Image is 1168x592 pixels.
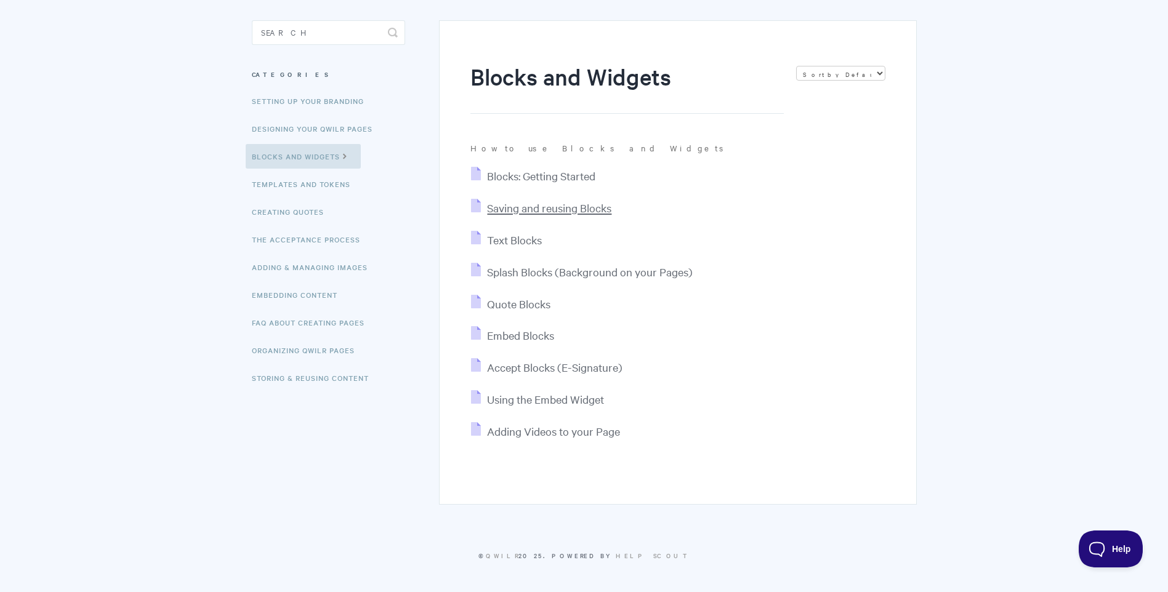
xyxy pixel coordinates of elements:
[252,227,369,252] a: The Acceptance Process
[471,265,693,279] a: Splash Blocks (Background on your Pages)
[252,63,405,86] h3: Categories
[252,550,917,561] p: © 2025.
[471,201,611,215] a: Saving and reusing Blocks
[471,424,620,438] a: Adding Videos to your Page
[1079,530,1143,567] iframe: Toggle Customer Support
[252,20,405,45] input: Search
[487,297,550,311] span: Quote Blocks
[487,265,693,279] span: Splash Blocks (Background on your Pages)
[252,366,378,390] a: Storing & Reusing Content
[252,255,377,279] a: Adding & Managing Images
[796,66,885,81] select: Page reloads on selection
[471,328,554,342] a: Embed Blocks
[252,172,360,196] a: Templates and Tokens
[252,310,374,335] a: FAQ About Creating Pages
[487,360,622,374] span: Accept Blocks (E-Signature)
[487,328,554,342] span: Embed Blocks
[252,338,364,362] a: Organizing Qwilr Pages
[487,233,542,247] span: Text Blocks
[252,116,382,141] a: Designing Your Qwilr Pages
[487,201,611,215] span: Saving and reusing Blocks
[487,424,620,438] span: Adding Videos to your Page
[246,144,361,169] a: Blocks and Widgets
[252,89,373,113] a: Setting up your Branding
[616,551,690,560] a: Help Scout
[471,297,550,311] a: Quote Blocks
[486,551,518,560] a: Qwilr
[487,169,595,183] span: Blocks: Getting Started
[252,282,347,307] a: Embedding Content
[471,392,604,406] a: Using the Embed Widget
[487,392,604,406] span: Using the Embed Widget
[471,360,622,374] a: Accept Blocks (E-Signature)
[471,169,595,183] a: Blocks: Getting Started
[252,199,333,224] a: Creating Quotes
[552,551,690,560] span: Powered by
[470,61,783,114] h1: Blocks and Widgets
[471,233,542,247] a: Text Blocks
[470,142,885,153] p: How to use Blocks and Widgets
